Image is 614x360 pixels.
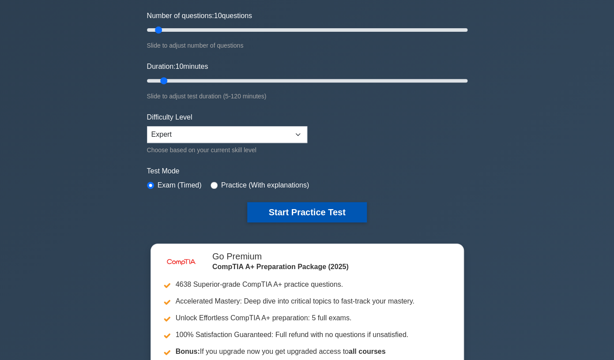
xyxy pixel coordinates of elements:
label: Test Mode [147,166,467,176]
span: 10 [214,12,222,19]
label: Practice (With explanations) [221,180,309,191]
label: Exam (Timed) [158,180,202,191]
div: Slide to adjust number of questions [147,40,467,51]
button: Start Practice Test [247,202,366,222]
div: Slide to adjust test duration (5-120 minutes) [147,91,467,101]
label: Difficulty Level [147,112,192,123]
span: 10 [175,63,183,70]
label: Duration: minutes [147,61,208,72]
label: Number of questions: questions [147,11,252,21]
div: Choose based on your current skill level [147,145,307,155]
